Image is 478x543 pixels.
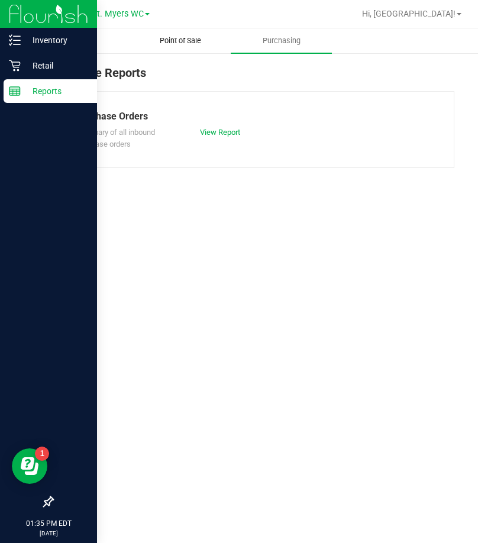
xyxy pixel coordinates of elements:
[9,34,21,46] inline-svg: Inventory
[130,28,231,53] a: Point of Sale
[247,35,316,46] span: Purchasing
[5,529,92,538] p: [DATE]
[35,447,49,461] iframe: Resource center unread badge
[21,33,92,47] p: Inventory
[21,59,92,73] p: Retail
[231,28,332,53] a: Purchasing
[200,128,240,137] a: View Report
[21,84,92,98] p: Reports
[9,60,21,72] inline-svg: Retail
[362,9,456,18] span: Hi, [GEOGRAPHIC_DATA]!
[5,518,92,529] p: 01:35 PM EDT
[144,35,217,46] span: Point of Sale
[76,109,430,124] div: Purchase Orders
[76,128,155,148] span: Summary of all inbound purchase orders
[9,85,21,97] inline-svg: Reports
[12,448,47,484] iframe: Resource center
[92,9,144,19] span: Ft. Myers WC
[52,64,454,91] div: Purchase Reports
